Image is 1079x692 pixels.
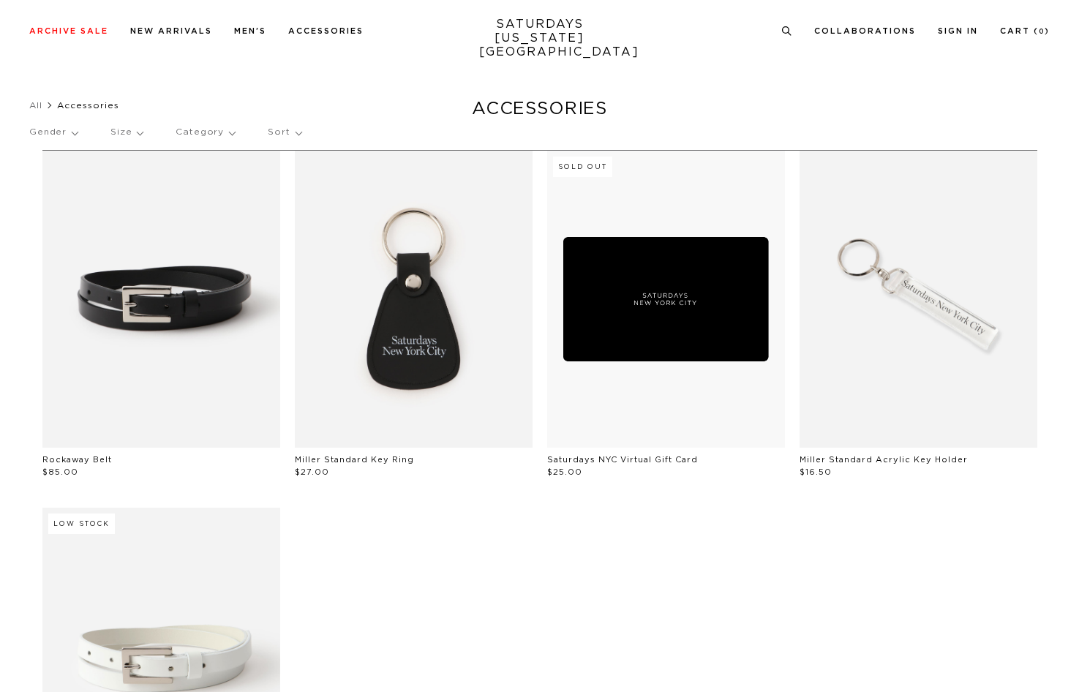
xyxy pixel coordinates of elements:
a: Miller Standard Acrylic Key Holder [800,456,968,464]
p: Gender [29,116,78,149]
a: Collaborations [814,27,916,35]
span: $25.00 [547,468,582,476]
a: Miller Standard Key Ring [295,456,414,464]
p: Category [176,116,235,149]
p: Sort [268,116,301,149]
a: Sign In [938,27,978,35]
span: $27.00 [295,468,329,476]
a: Cart (0) [1000,27,1050,35]
div: Sold Out [553,157,612,177]
small: 0 [1039,29,1045,35]
a: All [29,101,42,110]
a: Rockaway Belt [42,456,112,464]
span: $85.00 [42,468,78,476]
a: Men's [234,27,266,35]
a: SATURDAYS[US_STATE][GEOGRAPHIC_DATA] [479,18,600,59]
p: Size [110,116,143,149]
span: $16.50 [800,468,832,476]
a: New Arrivals [130,27,212,35]
a: Archive Sale [29,27,108,35]
span: Accessories [57,101,119,110]
div: Low Stock [48,514,115,534]
a: Accessories [288,27,364,35]
a: Saturdays NYC Virtual Gift Card [547,456,698,464]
